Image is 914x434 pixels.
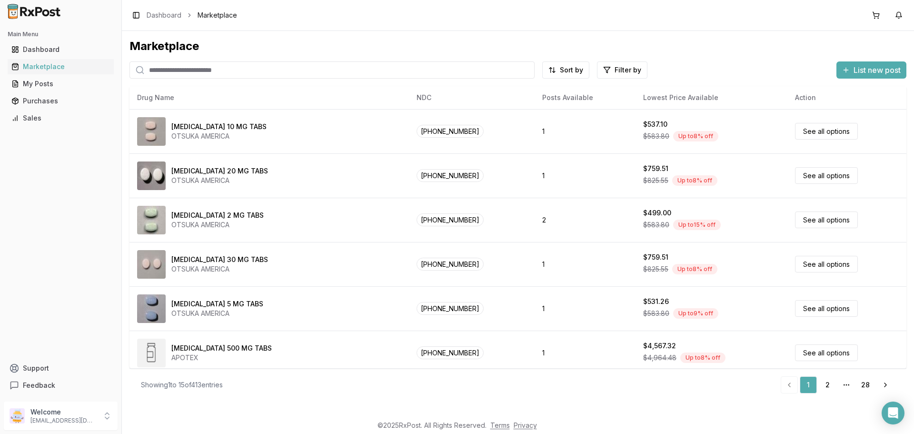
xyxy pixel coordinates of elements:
[171,264,268,274] div: OTSUKA AMERICA
[876,376,895,394] a: Go to next page
[171,122,267,131] div: [MEDICAL_DATA] 10 MG TABS
[643,131,669,141] span: $583.80
[643,297,669,306] div: $531.26
[4,42,118,57] button: Dashboard
[643,309,669,318] span: $583.80
[560,65,583,75] span: Sort by
[171,131,267,141] div: OTSUKA AMERICA
[643,176,668,185] span: $825.55
[23,381,55,390] span: Feedback
[514,421,537,429] a: Privacy
[417,125,484,138] span: [PHONE_NUMBER]
[129,39,906,54] div: Marketplace
[171,309,263,318] div: OTSUKA AMERICA
[795,212,858,228] a: See all options
[137,250,166,279] img: Abilify 30 MG TABS
[4,76,118,91] button: My Posts
[4,93,118,109] button: Purchases
[137,294,166,323] img: Abilify 5 MG TABS
[643,208,671,218] div: $499.00
[636,86,787,109] th: Lowest Price Available
[535,198,636,242] td: 2
[490,421,510,429] a: Terms
[147,10,237,20] nav: breadcrumb
[30,417,97,424] p: [EMAIL_ADDRESS][DOMAIN_NAME]
[417,258,484,271] span: [PHONE_NUMBER]
[643,220,669,230] span: $583.80
[171,176,268,185] div: OTSUKA AMERICA
[141,380,223,390] div: Showing 1 to 15 of 413 entries
[643,264,668,274] span: $825.55
[171,220,264,230] div: OTSUKA AMERICA
[597,61,647,79] button: Filter by
[4,59,118,74] button: Marketplace
[147,10,181,20] a: Dashboard
[137,339,166,367] img: Abiraterone Acetate 500 MG TABS
[615,65,641,75] span: Filter by
[417,213,484,226] span: [PHONE_NUMBER]
[137,161,166,190] img: Abilify 20 MG TABS
[4,4,65,19] img: RxPost Logo
[673,308,718,319] div: Up to 9 % off
[535,86,636,109] th: Posts Available
[535,242,636,286] td: 1
[10,408,25,424] img: User avatar
[8,30,114,38] h2: Main Menu
[795,344,858,361] a: See all options
[673,131,718,141] div: Up to 8 % off
[672,264,717,274] div: Up to 8 % off
[4,111,118,126] button: Sales
[673,220,721,230] div: Up to 15 % off
[643,353,676,363] span: $4,964.48
[8,41,114,58] a: Dashboard
[781,376,895,394] nav: pagination
[11,96,110,106] div: Purchases
[30,407,97,417] p: Welcome
[672,175,717,186] div: Up to 8 % off
[11,113,110,123] div: Sales
[171,211,264,220] div: [MEDICAL_DATA] 2 MG TABS
[836,66,906,76] a: List new post
[795,167,858,184] a: See all options
[643,120,667,129] div: $537.10
[11,79,110,89] div: My Posts
[171,299,263,309] div: [MEDICAL_DATA] 5 MG TABS
[137,117,166,146] img: Abilify 10 MG TABS
[795,300,858,317] a: See all options
[836,61,906,79] button: List new post
[535,109,636,153] td: 1
[535,286,636,331] td: 1
[409,86,535,109] th: NDC
[819,376,836,394] a: 2
[4,360,118,377] button: Support
[535,153,636,198] td: 1
[8,92,114,110] a: Purchases
[11,45,110,54] div: Dashboard
[795,256,858,273] a: See all options
[11,62,110,71] div: Marketplace
[171,353,272,363] div: APOTEX
[137,206,166,234] img: Abilify 2 MG TABS
[417,302,484,315] span: [PHONE_NUMBER]
[8,58,114,75] a: Marketplace
[417,346,484,359] span: [PHONE_NUMBER]
[4,377,118,394] button: Feedback
[129,86,409,109] th: Drug Name
[198,10,237,20] span: Marketplace
[8,110,114,127] a: Sales
[8,75,114,92] a: My Posts
[800,376,817,394] a: 1
[787,86,906,109] th: Action
[171,166,268,176] div: [MEDICAL_DATA] 20 MG TABS
[643,341,676,351] div: $4,567.32
[643,164,668,173] div: $759.51
[857,376,874,394] a: 28
[795,123,858,140] a: See all options
[643,252,668,262] div: $759.51
[542,61,589,79] button: Sort by
[882,402,904,424] div: Open Intercom Messenger
[417,169,484,182] span: [PHONE_NUMBER]
[171,255,268,264] div: [MEDICAL_DATA] 30 MG TABS
[171,343,272,353] div: [MEDICAL_DATA] 500 MG TABS
[680,353,725,363] div: Up to 8 % off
